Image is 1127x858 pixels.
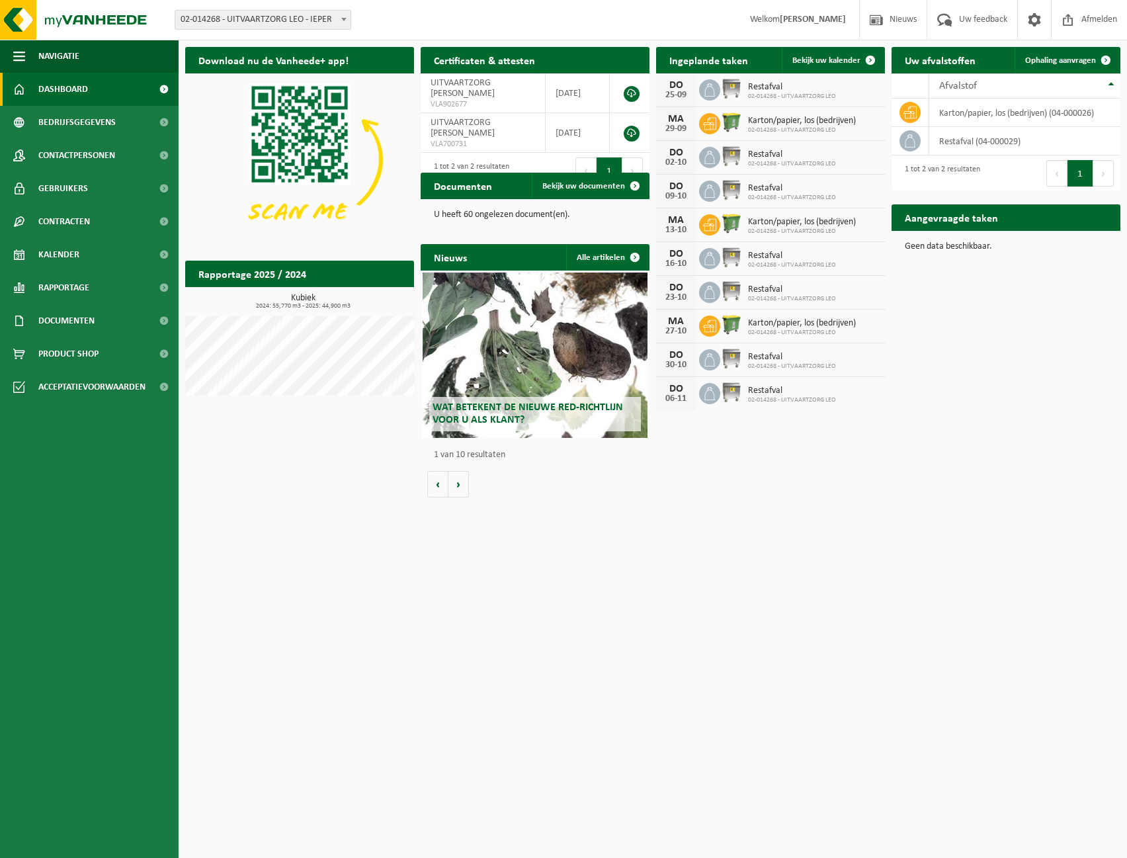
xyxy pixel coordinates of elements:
[720,77,743,100] img: WB-1100-GAL-GY-02
[431,118,495,138] span: UITVAARTZORG [PERSON_NAME]
[663,91,689,100] div: 25-09
[663,158,689,167] div: 02-10
[748,126,856,134] span: 02-014268 - UITVAARTZORG LEO
[748,183,836,194] span: Restafval
[546,73,610,113] td: [DATE]
[175,10,351,30] span: 02-014268 - UITVAARTZORG LEO - IEPER
[38,73,88,106] span: Dashboard
[748,284,836,295] span: Restafval
[192,303,414,310] span: 2024: 55,770 m3 - 2025: 44,900 m3
[421,173,505,198] h2: Documenten
[185,261,319,286] h2: Rapportage 2025 / 2024
[892,204,1011,230] h2: Aangevraagde taken
[427,471,448,497] button: Vorige
[792,56,860,65] span: Bekijk uw kalender
[1025,56,1096,65] span: Ophaling aanvragen
[431,99,535,110] span: VLA902677
[431,139,535,150] span: VLA700731
[38,370,146,404] span: Acceptatievoorwaarden
[38,106,116,139] span: Bedrijfsgegevens
[720,179,743,201] img: WB-1100-GAL-GY-02
[434,210,636,220] p: U heeft 60 ongelezen document(en).
[192,294,414,310] h3: Kubiek
[423,273,647,438] a: Wat betekent de nieuwe RED-richtlijn voor u als klant?
[663,80,689,91] div: DO
[663,282,689,293] div: DO
[663,215,689,226] div: MA
[663,350,689,361] div: DO
[656,47,761,73] h2: Ingeplande taken
[427,156,509,185] div: 1 tot 2 van 2 resultaten
[663,259,689,269] div: 16-10
[663,384,689,394] div: DO
[663,124,689,134] div: 29-09
[663,226,689,235] div: 13-10
[421,244,480,270] h2: Nieuws
[748,228,856,236] span: 02-014268 - UITVAARTZORG LEO
[748,116,856,126] span: Karton/papier, los (bedrijven)
[663,293,689,302] div: 23-10
[1067,160,1093,187] button: 1
[748,217,856,228] span: Karton/papier, los (bedrijven)
[748,329,856,337] span: 02-014268 - UITVAARTZORG LEO
[566,244,648,271] a: Alle artikelen
[720,212,743,235] img: WB-0770-HPE-GN-50
[663,114,689,124] div: MA
[748,386,836,396] span: Restafval
[448,471,469,497] button: Volgende
[748,352,836,363] span: Restafval
[748,150,836,160] span: Restafval
[38,139,115,172] span: Contactpersonen
[542,182,625,191] span: Bekijk uw documenten
[185,47,362,73] h2: Download nu de Vanheede+ app!
[748,363,836,370] span: 02-014268 - UITVAARTZORG LEO
[1015,47,1119,73] a: Ophaling aanvragen
[939,81,977,91] span: Afvalstof
[431,78,495,99] span: UITVAARTZORG [PERSON_NAME]
[782,47,884,73] a: Bekijk uw kalender
[748,82,836,93] span: Restafval
[38,40,79,73] span: Navigatie
[663,192,689,201] div: 09-10
[663,181,689,192] div: DO
[905,242,1107,251] p: Geen data beschikbaar.
[434,450,643,460] p: 1 van 10 resultaten
[597,157,622,184] button: 1
[720,381,743,404] img: WB-1100-GAL-GY-02
[38,304,95,337] span: Documenten
[720,111,743,134] img: WB-0770-HPE-GN-50
[1093,160,1114,187] button: Next
[748,396,836,404] span: 02-014268 - UITVAARTZORG LEO
[1046,160,1067,187] button: Previous
[663,316,689,327] div: MA
[929,99,1120,127] td: karton/papier, los (bedrijven) (04-000026)
[663,361,689,370] div: 30-10
[421,47,548,73] h2: Certificaten & attesten
[622,157,643,184] button: Next
[433,402,623,425] span: Wat betekent de nieuwe RED-richtlijn voor u als klant?
[720,280,743,302] img: WB-1100-GAL-GY-02
[315,286,413,313] a: Bekijk rapportage
[38,337,99,370] span: Product Shop
[720,314,743,336] img: WB-0770-HPE-GN-50
[892,47,989,73] h2: Uw afvalstoffen
[546,113,610,153] td: [DATE]
[720,145,743,167] img: WB-1100-GAL-GY-02
[663,148,689,158] div: DO
[532,173,648,199] a: Bekijk uw documenten
[780,15,846,24] strong: [PERSON_NAME]
[663,394,689,404] div: 06-11
[748,318,856,329] span: Karton/papier, los (bedrijven)
[720,246,743,269] img: WB-1100-GAL-GY-02
[575,157,597,184] button: Previous
[38,205,90,238] span: Contracten
[38,271,89,304] span: Rapportage
[748,93,836,101] span: 02-014268 - UITVAARTZORG LEO
[748,160,836,168] span: 02-014268 - UITVAARTZORG LEO
[929,127,1120,155] td: restafval (04-000029)
[38,172,88,205] span: Gebruikers
[748,251,836,261] span: Restafval
[663,327,689,336] div: 27-10
[898,159,980,188] div: 1 tot 2 van 2 resultaten
[748,194,836,202] span: 02-014268 - UITVAARTZORG LEO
